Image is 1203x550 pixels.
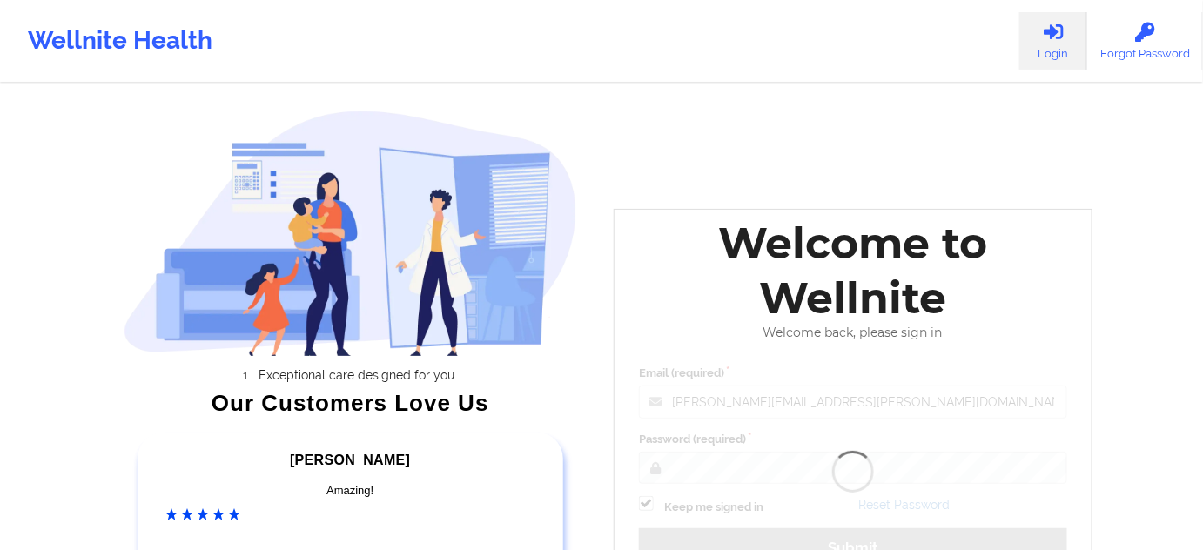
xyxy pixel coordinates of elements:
div: Welcome to Wellnite [627,216,1079,325]
span: [PERSON_NAME] [290,453,410,467]
div: Our Customers Love Us [124,394,578,412]
img: wellnite-auth-hero_200.c722682e.png [124,110,578,356]
li: Exceptional care designed for you. [138,368,577,382]
a: Forgot Password [1087,12,1203,70]
div: Welcome back, please sign in [627,325,1079,340]
a: Login [1019,12,1087,70]
div: Amazing! [166,482,535,500]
